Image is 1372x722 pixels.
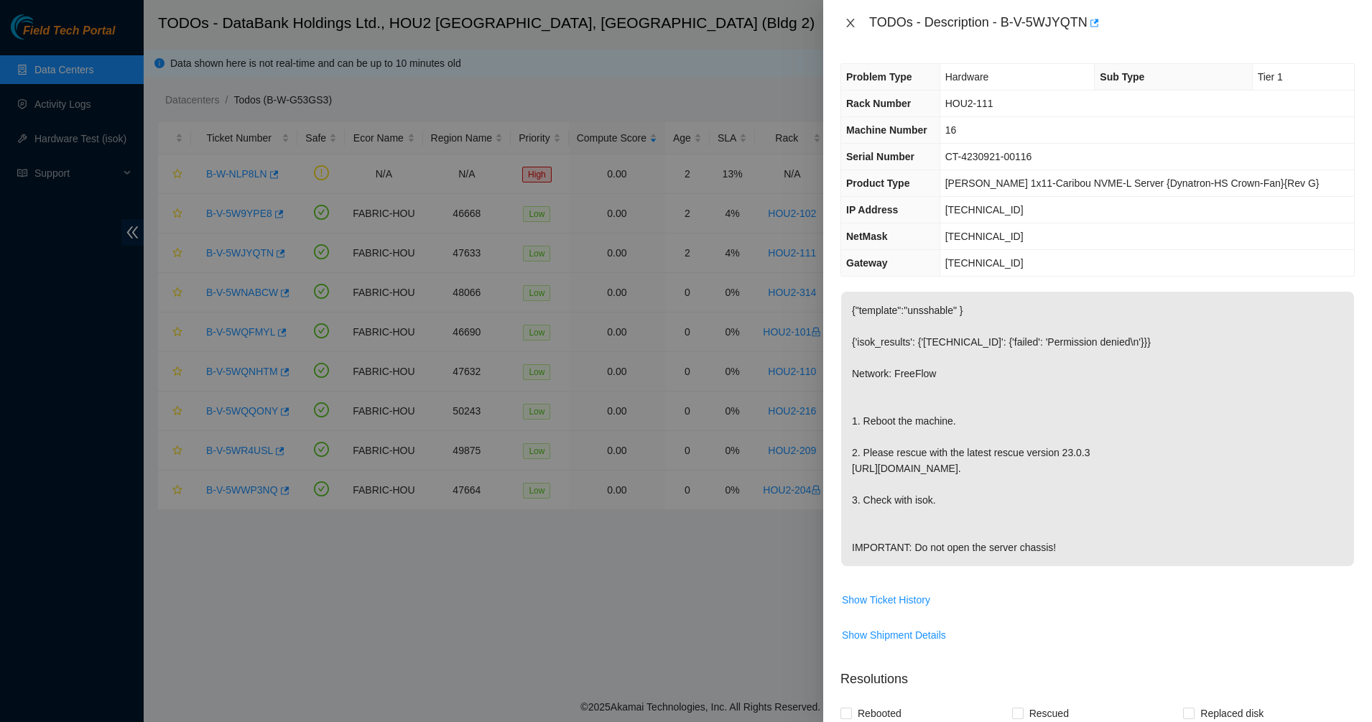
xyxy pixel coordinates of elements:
[945,151,1032,162] span: CT-4230921-00116
[846,257,888,269] span: Gateway
[846,177,909,189] span: Product Type
[846,204,898,216] span: IP Address
[845,17,856,29] span: close
[945,98,993,109] span: HOU2-111
[846,124,927,136] span: Machine Number
[842,592,930,608] span: Show Ticket History
[840,17,861,30] button: Close
[840,658,1355,689] p: Resolutions
[842,627,946,643] span: Show Shipment Details
[945,257,1024,269] span: [TECHNICAL_ID]
[945,124,957,136] span: 16
[846,71,912,83] span: Problem Type
[945,71,989,83] span: Hardware
[846,98,911,109] span: Rack Number
[846,231,888,242] span: NetMask
[945,204,1024,216] span: [TECHNICAL_ID]
[841,588,931,611] button: Show Ticket History
[1100,71,1144,83] span: Sub Type
[869,11,1355,34] div: TODOs - Description - B-V-5WJYQTN
[841,624,947,647] button: Show Shipment Details
[1258,71,1283,83] span: Tier 1
[945,177,1320,189] span: [PERSON_NAME] 1x11-Caribou NVME-L Server {Dynatron-HS Crown-Fan}{Rev G}
[945,231,1024,242] span: [TECHNICAL_ID]
[846,151,914,162] span: Serial Number
[841,292,1354,566] p: {"template":"unsshable" } {'isok_results': {'[TECHNICAL_ID]': {'failed': 'Permission denied\n'}}}...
